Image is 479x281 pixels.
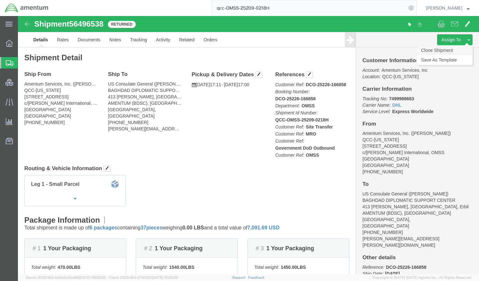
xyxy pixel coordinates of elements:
[212,0,407,16] input: Search for shipment number, reference number
[426,4,462,12] span: Jason Martin
[4,3,49,13] img: logo
[248,276,264,279] a: Feedback
[18,16,479,274] iframe: FS Legacy Container
[79,276,106,279] span: [DATE] 09:52:52
[232,276,248,279] a: Support
[26,276,106,279] span: Server: 2025.18.0-bb0e0c2bd68
[109,276,178,279] span: Client: 2025.18.0-27d3021
[152,276,178,279] span: [DATE] 10:20:09
[426,4,470,12] button: [PERSON_NAME]
[373,275,471,280] span: Copyright © [DATE]-[DATE] Agistix Inc., All Rights Reserved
